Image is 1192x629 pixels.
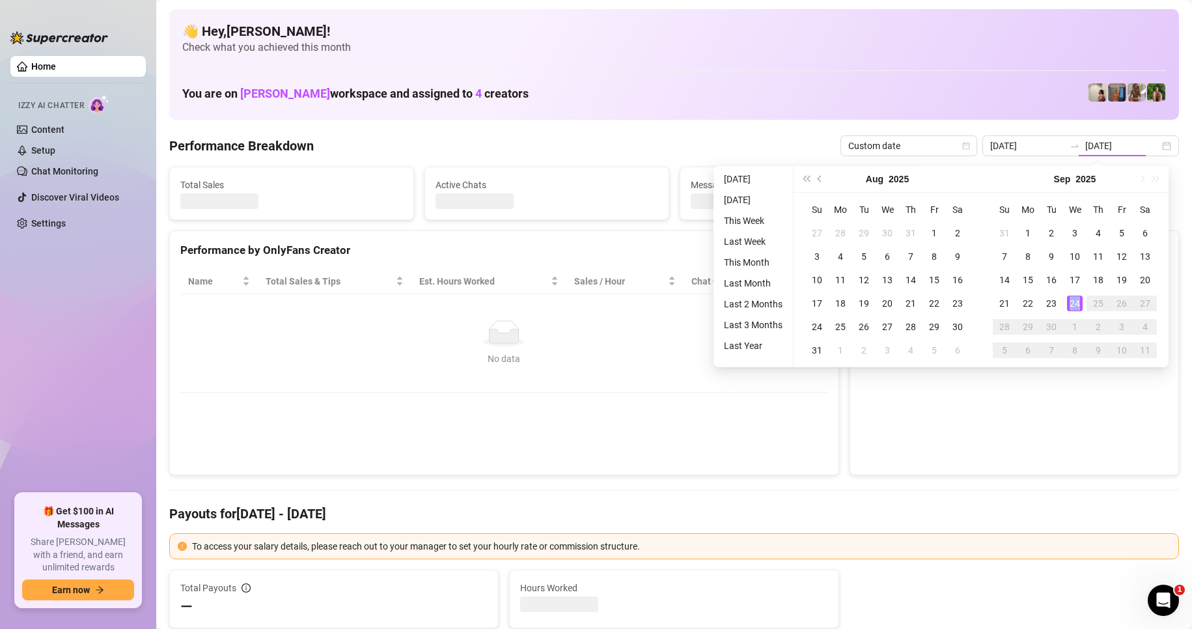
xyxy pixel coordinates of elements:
span: Earn now [52,585,90,595]
th: Chat Conversion [684,269,827,294]
span: Total Sales & Tips [266,274,393,288]
span: swap-right [1070,141,1080,151]
div: Performance by OnlyFans Creator [180,242,828,259]
img: Wayne [1108,83,1126,102]
h4: Payouts for [DATE] - [DATE] [169,505,1179,523]
button: Earn nowarrow-right [22,580,134,600]
span: Izzy AI Chatter [18,100,84,112]
h4: 👋 Hey, [PERSON_NAME] ! [182,22,1166,40]
div: No data [193,352,815,366]
iframe: Intercom live chat [1148,585,1179,616]
img: AI Chatter [89,94,109,113]
span: Chat Conversion [691,274,809,288]
span: Total Payouts [180,581,236,595]
span: Check what you achieved this month [182,40,1166,55]
span: calendar [962,142,970,150]
span: 🎁 Get $100 in AI Messages [22,505,134,531]
a: Content [31,124,64,135]
span: Hours Worked [520,581,827,595]
th: Name [180,269,258,294]
span: 4 [475,87,482,100]
span: info-circle [242,583,251,593]
span: 1 [1174,585,1185,595]
a: Settings [31,218,66,229]
span: Active Chats [436,178,658,192]
a: Discover Viral Videos [31,192,119,203]
img: Nathaniel [1128,83,1146,102]
span: exclamation-circle [178,542,187,551]
span: — [180,596,193,617]
th: Sales / Hour [566,269,684,294]
span: arrow-right [95,585,104,594]
img: Ralphy [1088,83,1107,102]
span: Custom date [848,136,969,156]
div: Est. Hours Worked [419,274,548,288]
a: Setup [31,145,55,156]
div: Sales by OnlyFans Creator [861,242,1168,259]
span: Total Sales [180,178,403,192]
a: Chat Monitoring [31,166,98,176]
img: Nathaniel [1147,83,1165,102]
span: [PERSON_NAME] [240,87,330,100]
h4: Performance Breakdown [169,137,314,155]
input: End date [1085,139,1159,153]
h1: You are on workspace and assigned to creators [182,87,529,101]
span: Name [188,274,240,288]
img: logo-BBDzfeDw.svg [10,31,108,44]
span: Sales / Hour [574,274,665,288]
span: Share [PERSON_NAME] with a friend, and earn unlimited rewards [22,536,134,574]
span: Messages Sent [691,178,913,192]
span: to [1070,141,1080,151]
input: Start date [990,139,1064,153]
div: To access your salary details, please reach out to your manager to set your hourly rate or commis... [192,539,1171,553]
th: Total Sales & Tips [258,269,411,294]
a: Home [31,61,56,72]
